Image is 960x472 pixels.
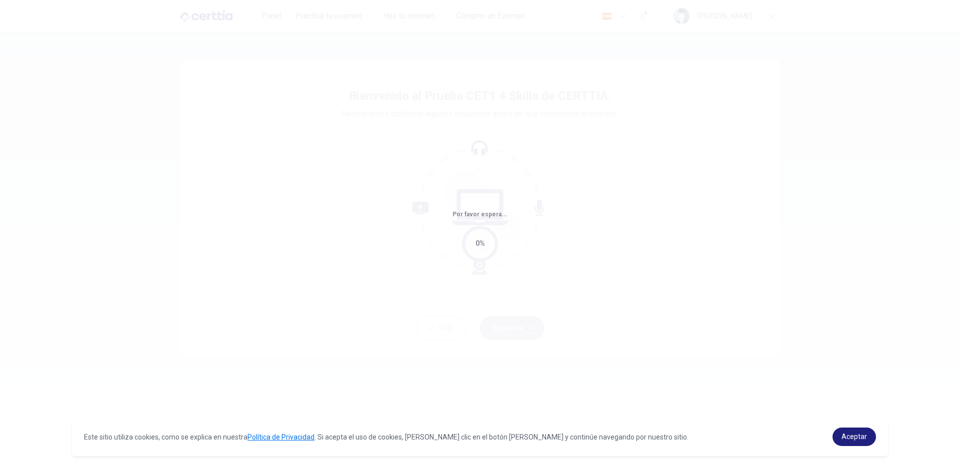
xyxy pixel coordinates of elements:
[841,433,867,441] span: Aceptar
[84,433,688,441] span: Este sitio utiliza cookies, como se explica en nuestra . Si acepta el uso de cookies, [PERSON_NAM...
[452,211,507,218] span: Por favor espera...
[247,433,314,441] a: Política de Privacidad
[475,238,485,249] div: 0%
[72,418,888,456] div: cookieconsent
[832,428,876,446] a: dismiss cookie message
